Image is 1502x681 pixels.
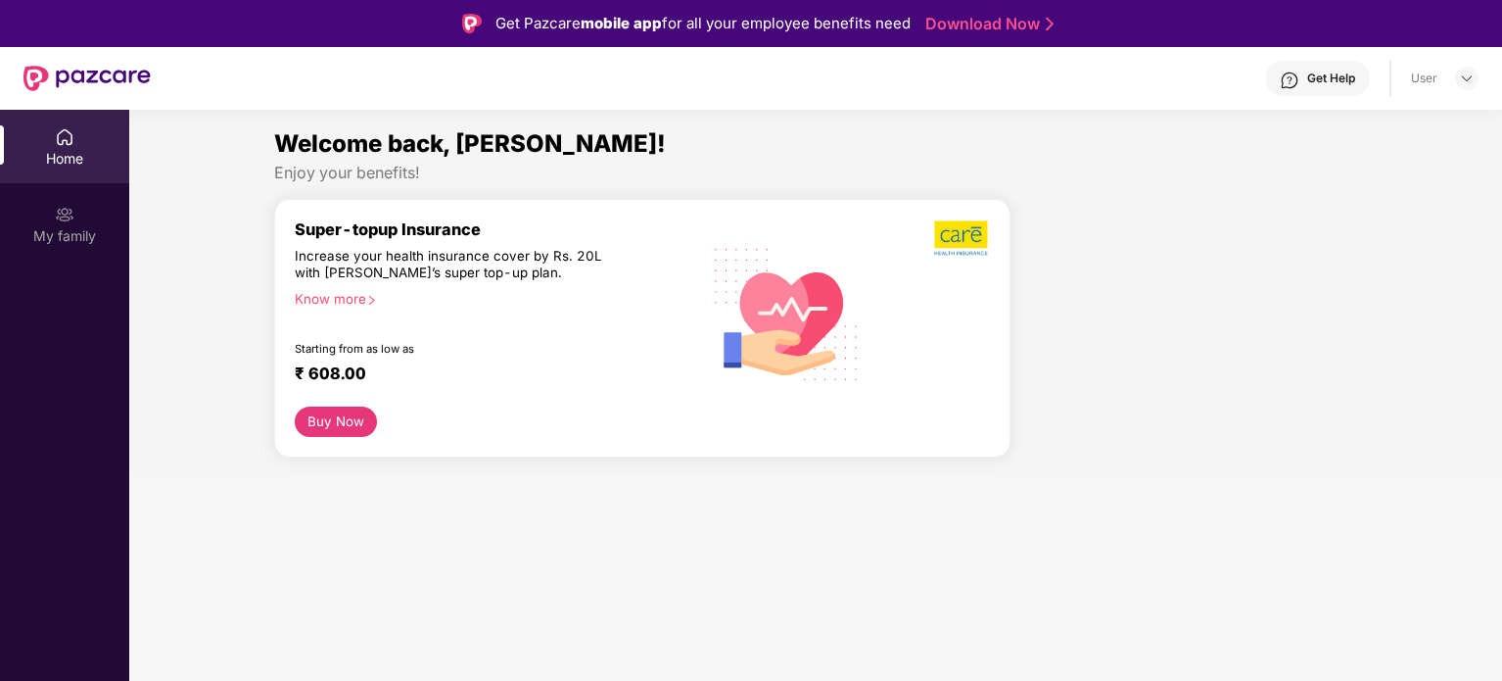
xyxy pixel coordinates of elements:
img: b5dec4f62d2307b9de63beb79f102df3.png [934,219,990,257]
div: ₹ 608.00 [295,364,681,387]
img: svg+xml;base64,PHN2ZyB3aWR0aD0iMjAiIGhlaWdodD0iMjAiIHZpZXdCb3g9IjAgMCAyMCAyMCIgZmlsbD0ibm9uZSIgeG... [55,205,74,224]
div: User [1411,71,1437,86]
button: Buy Now [295,407,378,437]
strong: mobile app [581,14,662,32]
span: Welcome back, [PERSON_NAME]! [274,129,666,158]
div: Get Pazcare for all your employee benefits need [495,12,911,35]
div: Starting from as low as [295,342,617,356]
a: Download Now [925,14,1048,34]
div: Enjoy your benefits! [274,163,1358,183]
img: Stroke [1046,14,1054,34]
img: svg+xml;base64,PHN2ZyBpZD0iRHJvcGRvd24tMzJ4MzIiIHhtbG5zPSJodHRwOi8vd3d3LnczLm9yZy8yMDAwL3N2ZyIgd2... [1459,71,1475,86]
div: Super-topup Insurance [295,219,700,239]
span: right [366,295,377,306]
img: svg+xml;base64,PHN2ZyBpZD0iSGVscC0zMngzMiIgeG1sbnM9Imh0dHA6Ly93d3cudzMub3JnLzIwMDAvc3ZnIiB3aWR0aD... [1280,71,1299,90]
img: svg+xml;base64,PHN2ZyB4bWxucz0iaHR0cDovL3d3dy53My5vcmcvMjAwMC9zdmciIHhtbG5zOnhsaW5rPSJodHRwOi8vd3... [700,224,874,402]
div: Get Help [1307,71,1355,86]
div: Know more [295,291,688,305]
img: Logo [462,14,482,33]
img: New Pazcare Logo [23,66,151,91]
img: svg+xml;base64,PHN2ZyBpZD0iSG9tZSIgeG1sbnM9Imh0dHA6Ly93d3cudzMub3JnLzIwMDAvc3ZnIiB3aWR0aD0iMjAiIG... [55,127,74,147]
div: Increase your health insurance cover by Rs. 20L with [PERSON_NAME]’s super top-up plan. [295,248,616,283]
